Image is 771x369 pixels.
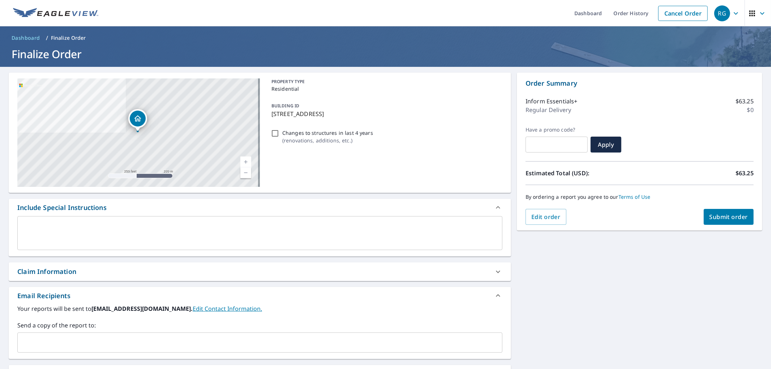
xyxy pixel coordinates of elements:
[271,78,500,85] p: PROPERTY TYPE
[17,203,107,213] div: Include Special Instructions
[9,32,762,44] nav: breadcrumb
[17,321,502,330] label: Send a copy of the report to:
[17,304,502,313] label: Your reports will be sent to
[658,6,708,21] a: Cancel Order
[526,169,640,177] p: Estimated Total (USD):
[51,34,86,42] p: Finalize Order
[17,267,76,276] div: Claim Information
[736,169,754,177] p: $63.25
[9,199,511,216] div: Include Special Instructions
[282,137,373,144] p: ( renovations, additions, etc. )
[714,5,730,21] div: RG
[526,106,571,114] p: Regular Delivery
[618,193,651,200] a: Terms of Use
[128,109,147,132] div: Dropped pin, building 1, Residential property, 813 Wakefield Dr Garland, TX 75040
[747,106,754,114] p: $0
[271,110,500,118] p: [STREET_ADDRESS]
[704,209,754,225] button: Submit order
[271,103,299,109] p: BUILDING ID
[9,32,43,44] a: Dashboard
[591,137,621,153] button: Apply
[13,8,98,19] img: EV Logo
[531,213,561,221] span: Edit order
[526,97,578,106] p: Inform Essentials+
[9,287,511,304] div: Email Recipients
[526,209,566,225] button: Edit order
[526,78,754,88] p: Order Summary
[736,97,754,106] p: $63.25
[710,213,748,221] span: Submit order
[9,47,762,61] h1: Finalize Order
[282,129,373,137] p: Changes to structures in last 4 years
[526,194,754,200] p: By ordering a report you agree to our
[240,156,251,167] a: Current Level 17, Zoom In
[240,167,251,178] a: Current Level 17, Zoom Out
[271,85,500,93] p: Residential
[596,141,616,149] span: Apply
[46,34,48,42] li: /
[12,34,40,42] span: Dashboard
[91,305,193,313] b: [EMAIL_ADDRESS][DOMAIN_NAME].
[193,305,262,313] a: EditContactInfo
[17,291,70,301] div: Email Recipients
[9,262,511,281] div: Claim Information
[526,126,588,133] label: Have a promo code?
